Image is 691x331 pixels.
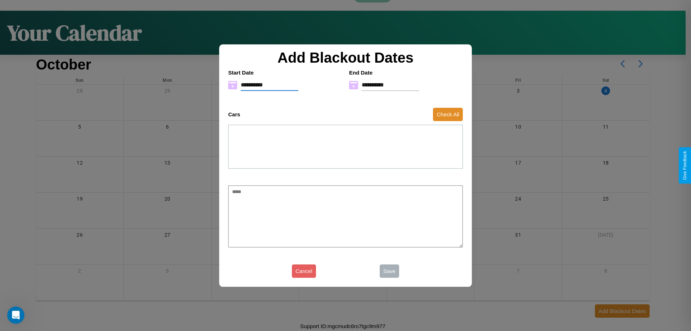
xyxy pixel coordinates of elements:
[228,111,240,117] h4: Cars
[7,307,24,324] iframe: Intercom live chat
[380,264,399,278] button: Save
[433,108,463,121] button: Check All
[349,70,463,76] h4: End Date
[228,70,342,76] h4: Start Date
[682,151,687,180] div: Give Feedback
[225,50,466,66] h2: Add Blackout Dates
[292,264,316,278] button: Cancel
